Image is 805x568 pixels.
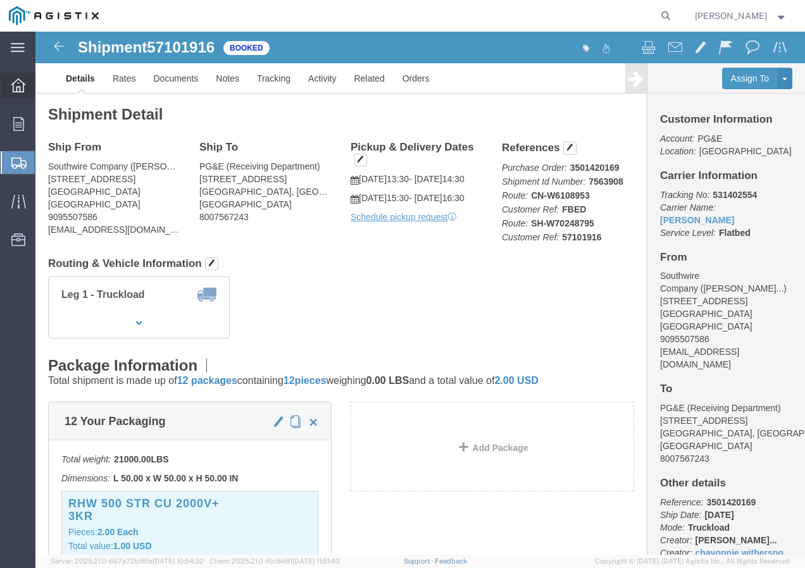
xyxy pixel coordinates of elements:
[595,556,790,567] span: Copyright © [DATE]-[DATE] Agistix Inc., All Rights Reserved
[292,557,340,565] span: [DATE] 11:51:43
[209,557,340,565] span: Client: 2025.21.0-f0c8481
[695,9,767,23] span: Chavonnie Witherspoon
[435,557,467,565] a: Feedback
[404,557,435,565] a: Support
[51,557,204,565] span: Server: 2025.21.0-667a72bf6fa
[35,32,805,555] iframe: FS Legacy Container
[153,557,204,565] span: [DATE] 10:54:32
[694,8,788,23] button: [PERSON_NAME]
[9,6,99,25] img: logo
